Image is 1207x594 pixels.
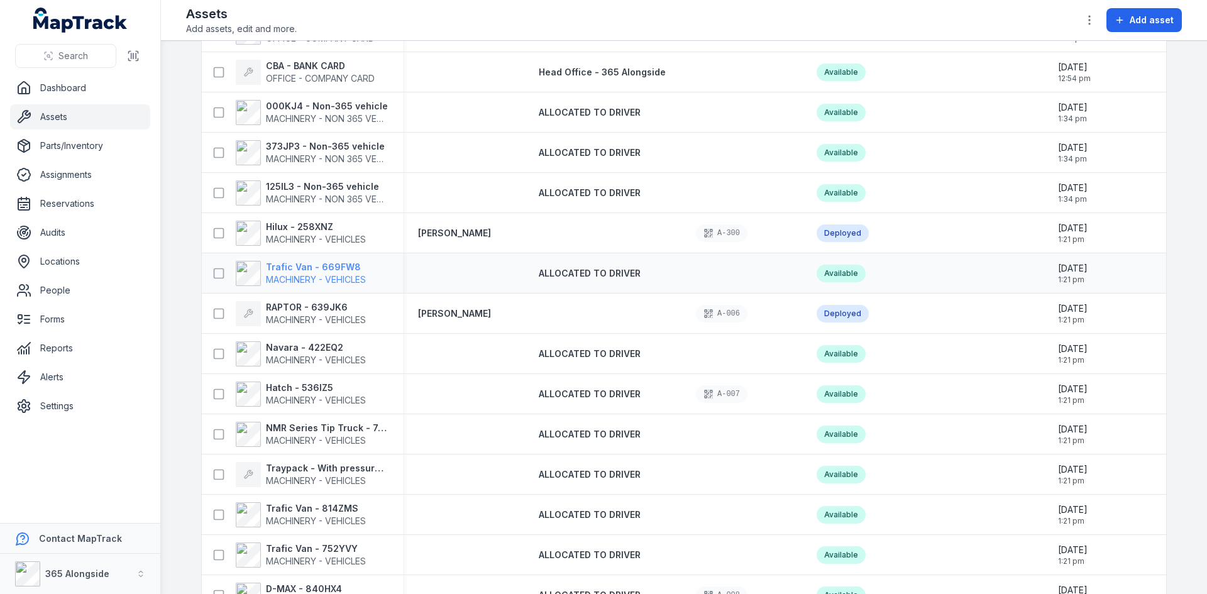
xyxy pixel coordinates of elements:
strong: 365 Alongside [45,568,109,579]
div: Available [817,265,866,282]
a: 000KJ4 - Non-365 vehicleMACHINERY - NON 365 VEHICLES [236,100,388,125]
span: ALLOCATED TO DRIVER [539,469,641,480]
span: [DATE] [1058,503,1088,516]
div: Available [817,466,866,483]
h2: Assets [186,5,297,23]
div: Available [817,345,866,363]
a: ALLOCATED TO DRIVER [539,106,641,119]
strong: 125IL3 - Non-365 vehicle [266,180,388,193]
strong: Trafic Van - 752YVY [266,542,366,555]
div: Available [817,104,866,121]
span: 1:34 pm [1058,154,1088,164]
strong: 000KJ4 - Non-365 vehicle [266,100,388,113]
strong: Hilux - 258XNZ [266,221,366,233]
a: Parts/Inventory [10,133,150,158]
span: MACHINERY - VEHICLES [266,435,366,446]
span: Add asset [1130,14,1174,26]
a: People [10,278,150,303]
span: 1:21 pm [1058,516,1088,526]
a: Settings [10,393,150,419]
span: MACHINERY - VEHICLES [266,515,366,526]
a: Head Office - 365 Alongside [539,66,666,79]
span: ALLOCATED TO DRIVER [539,509,641,520]
time: 04/09/2025, 1:21:33 pm [1058,463,1088,486]
div: Available [817,144,866,162]
strong: [PERSON_NAME] [418,307,491,320]
span: Head Office - 365 Alongside [539,67,666,77]
a: ALLOCATED TO DRIVER [539,428,641,441]
span: [DATE] [1058,101,1088,114]
div: Deployed [817,305,869,322]
span: 1:21 pm [1058,436,1088,446]
span: [DATE] [1058,61,1091,74]
strong: Trafic Van - 669FW8 [266,261,366,273]
span: [DATE] [1058,302,1088,315]
button: Search [15,44,116,68]
strong: CBA - BANK CARD [266,60,375,72]
span: 1:21 pm [1058,315,1088,325]
time: 04/09/2025, 1:21:33 pm [1058,423,1088,446]
a: ALLOCATED TO DRIVER [539,468,641,481]
time: 04/09/2025, 1:34:31 pm [1058,141,1088,164]
time: 04/09/2025, 1:21:33 pm [1058,343,1088,365]
a: Reports [10,336,150,361]
div: Available [817,426,866,443]
time: 04/09/2025, 1:34:31 pm [1058,182,1088,204]
time: 04/09/2025, 1:34:31 pm [1058,101,1088,124]
div: Available [817,506,866,524]
span: 1:21 pm [1058,275,1088,285]
a: Alerts [10,365,150,390]
span: MACHINERY - VEHICLES [266,355,366,365]
a: Trafic Van - 752YVYMACHINERY - VEHICLES [236,542,366,568]
span: OFFICE - COMPANY CARD [266,73,375,84]
a: 125IL3 - Non-365 vehicleMACHINERY - NON 365 VEHICLES [236,180,388,206]
a: ALLOCATED TO DRIVER [539,549,641,561]
strong: NMR Series Tip Truck - 745ZYQ [266,422,388,434]
a: CBA - BANK CARDOFFICE - COMPANY CARD [236,60,375,85]
span: [DATE] [1058,423,1088,436]
span: 1:21 pm [1058,476,1088,486]
a: ALLOCATED TO DRIVER [539,187,641,199]
span: Search [58,50,88,62]
strong: Navara - 422EQ2 [266,341,366,354]
span: ALLOCATED TO DRIVER [539,268,641,278]
strong: Contact MapTrack [39,533,122,544]
span: MACHINERY - VEHICLES [266,475,366,486]
span: MACHINERY - NON 365 VEHICLES [266,153,406,164]
a: MapTrack [33,8,128,33]
span: [DATE] [1058,383,1088,395]
span: 1:34 pm [1058,114,1088,124]
span: 1:34 pm [1058,194,1088,204]
a: [PERSON_NAME] [418,227,491,239]
span: MACHINERY - VEHICLES [266,395,366,405]
span: Add assets, edit and more. [186,23,297,35]
span: 1:21 pm [1058,355,1088,365]
div: A-007 [696,385,747,403]
a: Trafic Van - 669FW8MACHINERY - VEHICLES [236,261,366,286]
div: Available [817,385,866,403]
time: 04/09/2025, 1:21:33 pm [1058,222,1088,245]
a: Assignments [10,162,150,187]
span: ALLOCATED TO DRIVER [539,147,641,158]
button: Add asset [1106,8,1182,32]
a: ALLOCATED TO DRIVER [539,388,641,400]
div: Available [817,546,866,564]
a: Hilux - 258XNZMACHINERY - VEHICLES [236,221,366,246]
a: Forms [10,307,150,332]
span: ALLOCATED TO DRIVER [539,348,641,359]
time: 04/09/2025, 1:21:33 pm [1058,383,1088,405]
time: 08/09/2025, 12:54:45 pm [1058,61,1091,84]
span: ALLOCATED TO DRIVER [539,429,641,439]
a: Reservations [10,191,150,216]
a: Hatch - 536IZ5MACHINERY - VEHICLES [236,382,366,407]
span: MACHINERY - NON 365 VEHICLES [266,194,406,204]
strong: RAPTOR - 639JK6 [266,301,366,314]
div: Deployed [817,224,869,242]
a: Audits [10,220,150,245]
a: 373JP3 - Non-365 vehicleMACHINERY - NON 365 VEHICLES [236,140,388,165]
span: OFFICE - COMPANY CARD [266,33,375,43]
a: Dashboard [10,75,150,101]
time: 04/09/2025, 1:21:33 pm [1058,544,1088,566]
span: 1:21 pm [1058,395,1088,405]
a: Assets [10,104,150,129]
